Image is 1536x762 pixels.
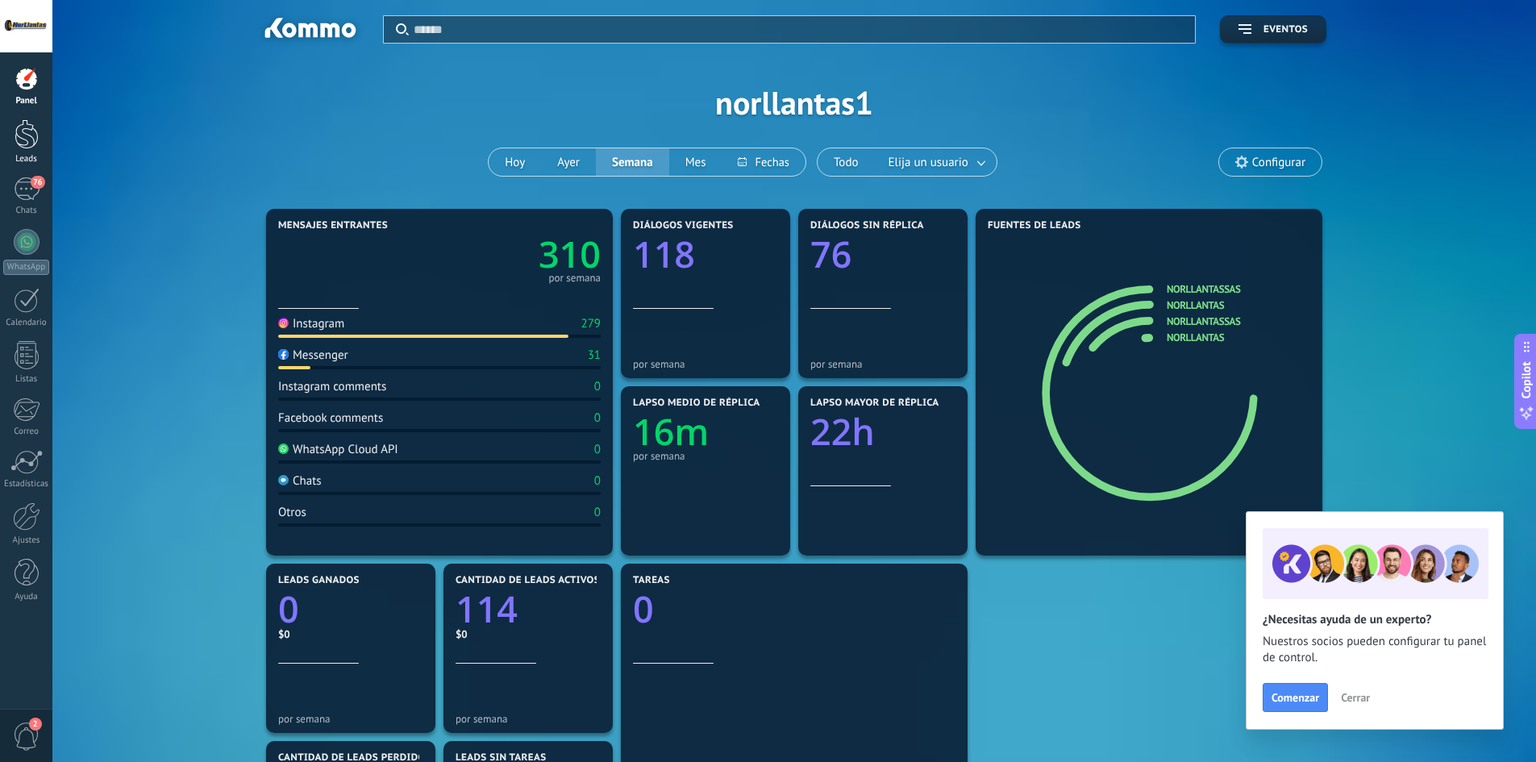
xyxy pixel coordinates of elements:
[278,475,289,485] img: Chats
[581,316,601,331] div: 279
[1167,331,1224,344] a: Norllantas
[541,148,596,176] button: Ayer
[722,148,805,176] button: Fechas
[633,358,778,370] div: por semana
[278,505,306,520] div: Otros
[633,230,695,279] text: 118
[278,627,423,641] div: $0
[1263,634,1487,666] span: Nuestros socios pueden configurar tu panel de control.
[1252,156,1305,169] span: Configurar
[885,152,972,173] span: Elija un usuario
[1167,314,1240,328] a: norllantassas
[633,585,955,634] a: 0
[439,230,601,279] a: 310
[594,442,601,457] div: 0
[3,96,50,106] div: Panel
[3,260,49,275] div: WhatsApp
[810,230,851,279] text: 76
[3,206,50,216] div: Chats
[29,718,42,731] span: 2
[3,479,50,489] div: Estadísticas
[3,374,50,385] div: Listas
[1518,361,1534,398] span: Copilot
[633,450,778,462] div: por semana
[278,316,344,331] div: Instagram
[456,713,601,725] div: por semana
[278,443,289,454] img: WhatsApp Cloud API
[810,398,939,409] span: Lapso mayor de réplica
[1263,612,1487,627] h2: ¿Necesitas ayuda de un experto?
[278,585,423,634] a: 0
[633,407,709,456] text: 16m
[818,148,875,176] button: Todo
[810,220,924,231] span: Diálogos sin réplica
[1341,692,1370,703] span: Cerrar
[3,154,50,164] div: Leads
[456,575,600,586] span: Cantidad de leads activos
[456,585,518,634] text: 114
[1263,24,1308,35] span: Eventos
[1272,692,1319,703] span: Comenzar
[278,575,360,586] span: Leads ganados
[3,318,50,328] div: Calendario
[3,427,50,437] div: Correo
[1167,298,1224,312] a: Norllantas
[633,585,654,634] text: 0
[489,148,541,176] button: Hoy
[810,407,955,456] a: 22h
[278,318,289,328] img: Instagram
[548,274,601,282] div: por semana
[810,407,875,456] text: 22h
[278,348,348,363] div: Messenger
[988,220,1081,231] span: Fuentes de leads
[594,505,601,520] div: 0
[1220,15,1326,44] button: Eventos
[633,220,734,231] span: Diálogos vigentes
[596,148,669,176] button: Semana
[456,585,601,634] a: 114
[278,379,386,394] div: Instagram comments
[278,713,423,725] div: por semana
[1334,685,1377,710] button: Cerrar
[810,358,955,370] div: por semana
[594,379,601,394] div: 0
[594,410,601,426] div: 0
[1263,683,1328,712] button: Comenzar
[278,442,398,457] div: WhatsApp Cloud API
[594,473,601,489] div: 0
[278,585,299,634] text: 0
[3,592,50,602] div: Ayuda
[633,398,760,409] span: Lapso medio de réplica
[456,627,601,641] div: $0
[1167,282,1240,296] a: norllantassas
[278,410,383,426] div: Facebook comments
[3,535,50,546] div: Ajustes
[539,230,601,279] text: 310
[588,348,601,363] div: 31
[875,148,997,176] button: Elija un usuario
[278,349,289,360] img: Messenger
[278,473,322,489] div: Chats
[633,575,670,586] span: Tareas
[669,148,722,176] button: Mes
[278,220,388,231] span: Mensajes entrantes
[31,176,44,189] span: 76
